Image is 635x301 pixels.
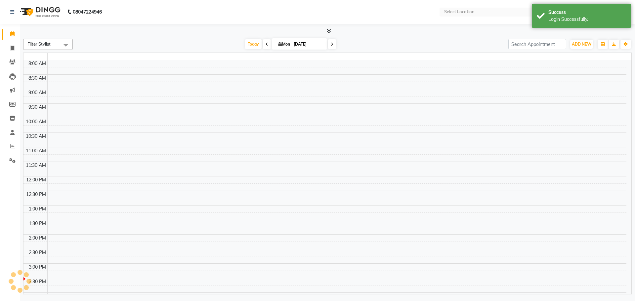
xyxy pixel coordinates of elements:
span: Mon [277,42,292,47]
span: ADD NEW [572,42,591,47]
div: 8:00 AM [27,60,47,67]
div: Select Location [444,9,475,15]
div: 10:30 AM [24,133,47,140]
div: 4:00 PM [27,293,47,300]
div: 10:00 AM [24,118,47,125]
div: 3:00 PM [27,264,47,271]
div: 12:00 PM [25,176,47,183]
div: Success [548,9,626,16]
div: 2:30 PM [27,249,47,256]
input: Search Appointment [508,39,566,49]
div: 9:00 AM [27,89,47,96]
span: Filter Stylist [27,41,51,47]
input: 2025-09-01 [292,39,325,49]
div: 9:30 AM [27,104,47,111]
b: 08047224946 [73,3,102,21]
div: 2:00 PM [27,235,47,242]
button: ADD NEW [570,40,593,49]
div: 3:30 PM [27,278,47,285]
div: 11:30 AM [24,162,47,169]
img: logo [17,3,62,21]
div: 12:30 PM [25,191,47,198]
div: 1:30 PM [27,220,47,227]
div: 1:00 PM [27,206,47,212]
span: Today [245,39,262,49]
div: 11:00 AM [24,147,47,154]
div: 8:30 AM [27,75,47,82]
div: Login Successfully. [548,16,626,23]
